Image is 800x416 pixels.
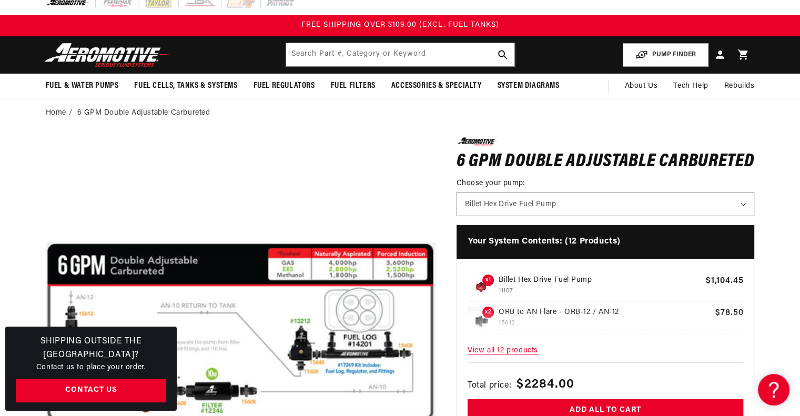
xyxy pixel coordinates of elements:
a: ORB to AN Flare x2 ORB to AN Flare - ORB-12 / AN-12 15612 $78.50 [468,307,744,333]
p: 11107 [499,286,701,296]
p: Billet Hex Drive Fuel Pump [499,275,701,286]
summary: Fuel & Water Pumps [38,74,127,98]
a: Home [46,107,66,119]
span: Tech Help [673,80,708,92]
p: Contact us to place your order. [16,362,166,373]
button: PUMP FINDER [623,43,708,67]
summary: Tech Help [665,74,716,99]
summary: Rebuilds [716,74,763,99]
span: x2 [482,307,494,318]
li: 6 GPM Double Adjustable Carbureted [77,107,210,119]
span: $78.50 [715,307,743,319]
span: Fuel Regulators [254,80,315,92]
img: Aeromotive [42,43,173,67]
span: About Us [624,82,657,90]
span: Rebuilds [724,80,755,92]
img: ORB to AN Flare [468,307,494,333]
summary: Fuel Regulators [246,74,323,98]
span: Fuel Filters [331,80,376,92]
span: $1,104.45 [705,275,743,287]
h1: 6 GPM Double Adjustable Carbureted [457,154,755,170]
span: FREE SHIPPING OVER $109.00 (EXCL. FUEL TANKS) [301,21,499,29]
p: ORB to AN Flare - ORB-12 / AN-12 [499,307,711,318]
summary: Fuel Filters [323,74,383,98]
span: x1 [482,275,494,286]
span: View all 12 products [468,340,744,362]
summary: System Diagrams [490,74,568,98]
summary: Fuel Cells, Tanks & Systems [126,74,245,98]
a: About Us [616,74,665,99]
img: Billet Hex Drive Fuel Pump [468,275,494,301]
summary: Accessories & Specialty [383,74,490,98]
a: Billet Hex Drive Fuel Pump x1 Billet Hex Drive Fuel Pump 11107 $1,104.45 [468,275,744,301]
h3: Shipping Outside the [GEOGRAPHIC_DATA]? [16,335,166,362]
span: Accessories & Specialty [391,80,482,92]
input: Search by Part Number, Category or Keyword [286,43,514,66]
span: Fuel & Water Pumps [46,80,119,92]
h4: Your System Contents: (12 Products) [457,225,755,259]
span: Fuel Cells, Tanks & Systems [134,80,237,92]
a: Contact Us [16,379,166,403]
span: Total price: [468,379,511,393]
span: System Diagrams [498,80,560,92]
span: $2284.00 [517,375,574,394]
button: search button [491,43,514,66]
label: Choose your pump: [457,178,755,189]
nav: breadcrumbs [46,107,755,119]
